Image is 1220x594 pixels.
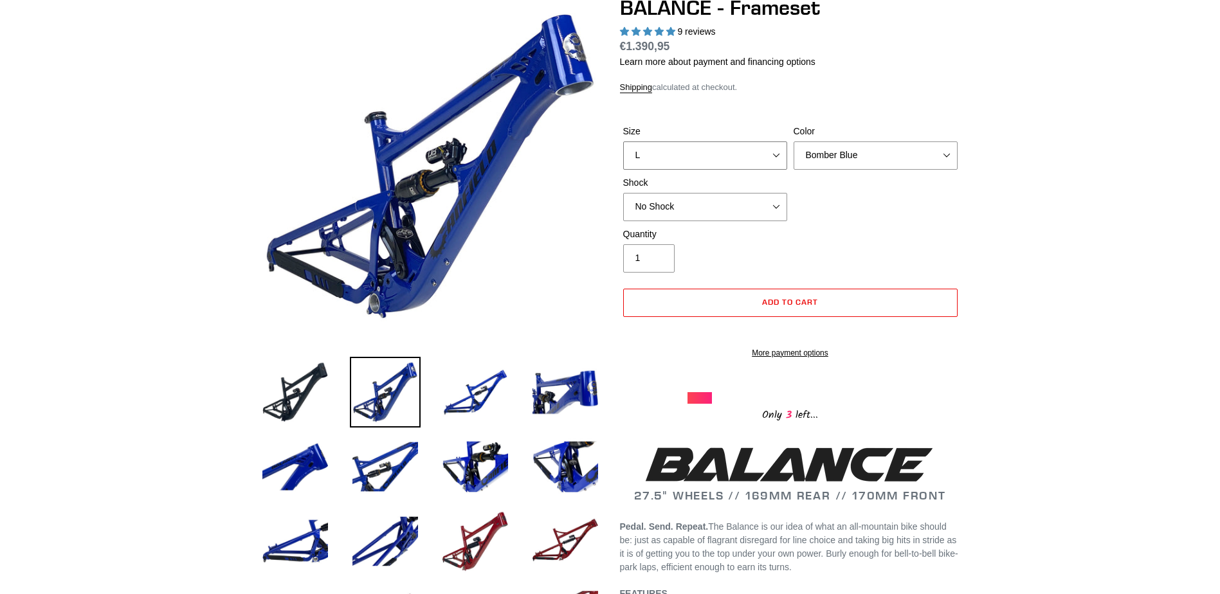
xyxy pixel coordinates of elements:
[530,357,601,428] img: Load image into Gallery viewer, BALANCE - Frameset
[260,506,331,577] img: Load image into Gallery viewer, BALANCE - Frameset
[620,520,961,574] p: The Balance is our idea of what an all-mountain bike should be: just as capable of flagrant disre...
[620,40,670,53] span: €1.390,95
[794,125,958,138] label: Color
[623,228,787,241] label: Quantity
[620,26,678,37] span: 5.00 stars
[782,407,796,423] span: 3
[620,82,653,93] a: Shipping
[530,431,601,502] img: Load image into Gallery viewer, BALANCE - Frameset
[762,297,818,307] span: Add to cart
[620,521,709,532] b: Pedal. Send. Repeat.
[677,26,715,37] span: 9 reviews
[350,506,421,577] img: Load image into Gallery viewer, BALANCE - Frameset
[623,347,958,359] a: More payment options
[623,125,787,138] label: Size
[350,431,421,502] img: Load image into Gallery viewer, BALANCE - Frameset
[440,357,511,428] img: Load image into Gallery viewer, BALANCE - Frameset
[260,357,331,428] img: Load image into Gallery viewer, BALANCE - Frameset
[687,404,893,424] div: Only left...
[620,81,961,94] div: calculated at checkout.
[260,431,331,502] img: Load image into Gallery viewer, BALANCE - Frameset
[440,506,511,577] img: Load image into Gallery viewer, BALANCE - Frameset
[350,357,421,428] img: Load image into Gallery viewer, BALANCE - Frameset
[620,57,815,67] a: Learn more about payment and financing options
[620,443,961,503] h2: 27.5" WHEELS // 169MM REAR // 170MM FRONT
[440,431,511,502] img: Load image into Gallery viewer, BALANCE - Frameset
[623,289,958,317] button: Add to cart
[530,506,601,577] img: Load image into Gallery viewer, BALANCE - Frameset
[623,176,787,190] label: Shock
